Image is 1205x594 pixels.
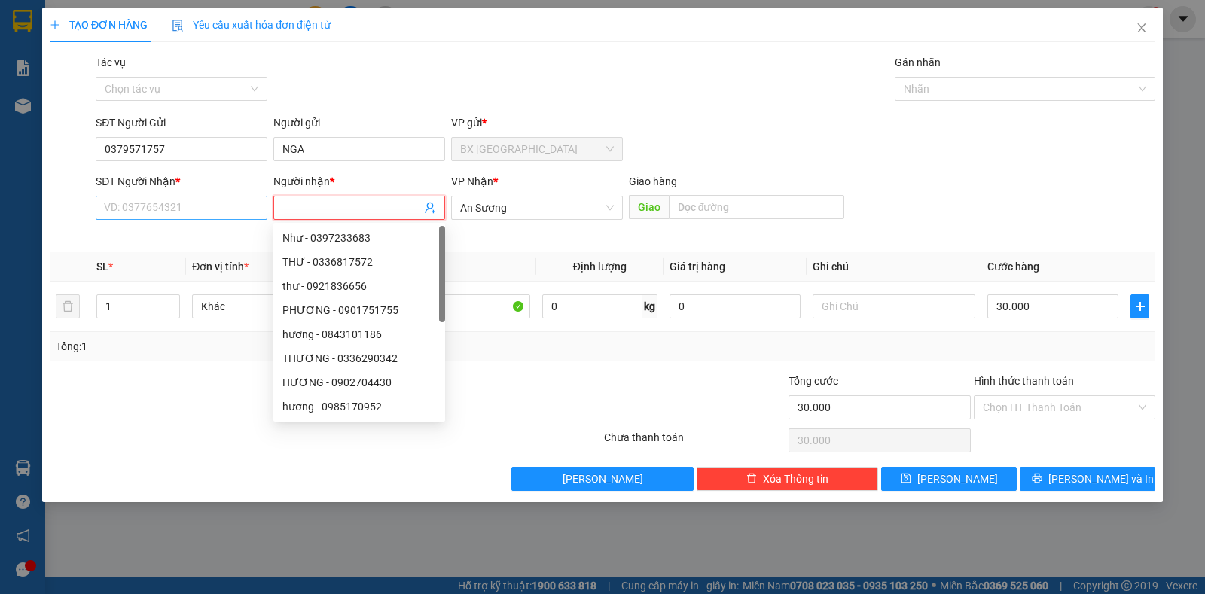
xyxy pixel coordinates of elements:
input: Dọc đường [669,195,845,219]
span: Khác [201,295,346,318]
div: SĐT Người Nhận [96,173,267,190]
div: hương - 0985170952 [273,394,445,419]
label: Hình thức thanh toán [974,375,1074,387]
span: Định lượng [573,260,627,273]
span: Nhận: [176,14,212,30]
span: Yêu cầu xuất hóa đơn điện tử [172,19,331,31]
label: Gán nhãn [895,56,941,69]
span: plus [1131,300,1149,312]
button: printer[PERSON_NAME] và In [1020,467,1155,491]
span: TẠO ĐƠN HÀNG [50,19,148,31]
div: hương - 0985170952 [282,398,436,415]
span: printer [1032,473,1042,485]
button: save[PERSON_NAME] [881,467,1017,491]
div: thư - 0921836656 [282,278,436,294]
button: deleteXóa Thông tin [697,467,878,491]
span: Giao hàng [629,175,677,187]
span: CR : [11,99,35,114]
div: PHƯƠNG - 0901751755 [282,302,436,318]
div: Người nhận [273,173,445,190]
span: delete [746,473,757,485]
input: VD: Bàn, Ghế [368,294,530,318]
div: Tên không hợp lệ [273,221,445,239]
button: Close [1121,8,1163,50]
div: THƯ - 0336817572 [273,250,445,274]
button: delete [56,294,80,318]
label: Tác vụ [96,56,126,69]
input: 0 [670,294,801,318]
div: HƯƠNG - 0902704430 [282,374,436,391]
img: icon [172,20,184,32]
div: SĐT Người Gửi [96,114,267,131]
div: An Sương [176,13,306,31]
div: Chưa thanh toán [602,429,787,455]
span: save [901,473,911,485]
div: HƯƠNG - 0902704430 [273,370,445,394]
span: Giá trị hàng [670,260,725,273]
div: THƯ - 0336817572 [282,254,436,270]
span: plus [50,20,60,30]
div: VP gửi [451,114,623,131]
div: PHƯƠNG - 0901751755 [273,298,445,322]
div: thư - 0921836656 [273,274,445,298]
span: close [1136,22,1148,34]
div: Người gửi [273,114,445,131]
span: kg [642,294,657,318]
span: VP Nhận [451,175,493,187]
button: [PERSON_NAME] [511,467,693,491]
span: Giao [629,195,669,219]
th: Ghi chú [807,252,981,282]
div: THƯƠNG - 0336290342 [273,346,445,370]
div: 30.000 [11,97,168,115]
span: BX Tân Châu [460,138,614,160]
div: TUẤN [13,49,166,67]
div: 0353258085 [176,49,306,70]
div: Như - 0397233683 [282,230,436,246]
span: [PERSON_NAME] [917,471,998,487]
div: hương - 0843101186 [282,326,436,343]
span: SL [96,260,108,273]
input: Ghi Chú [813,294,975,318]
span: An Sương [460,196,614,219]
div: BX [GEOGRAPHIC_DATA] [13,13,166,49]
span: Gửi: [13,14,36,30]
div: Tổng: 1 [56,338,466,355]
span: Cước hàng [987,260,1039,273]
div: hương - 0843101186 [273,322,445,346]
div: THƯƠNG - 0336290342 [282,350,436,367]
span: user-add [424,202,436,214]
span: Tổng cước [789,375,838,387]
span: [PERSON_NAME] và In [1048,471,1154,487]
div: HỮU [176,31,306,49]
span: [PERSON_NAME] [563,471,643,487]
span: Xóa Thông tin [763,471,828,487]
span: Đơn vị tính [192,260,249,273]
div: 0988228779 [13,67,166,88]
div: Như - 0397233683 [273,226,445,250]
button: plus [1130,294,1149,318]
